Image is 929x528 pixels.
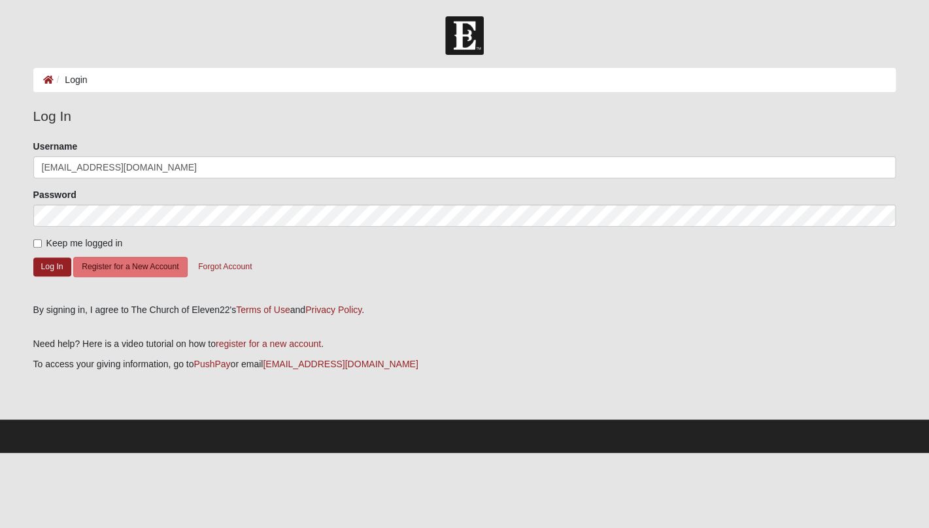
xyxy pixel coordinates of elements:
div: By signing in, I agree to The Church of Eleven22's and . [33,303,896,317]
button: Forgot Account [190,257,260,277]
li: Login [54,73,88,87]
span: Keep me logged in [46,238,123,248]
label: Username [33,140,78,153]
label: Password [33,188,76,201]
img: Church of Eleven22 Logo [445,16,484,55]
a: register for a new account [216,338,321,349]
a: Terms of Use [236,305,290,315]
p: Need help? Here is a video tutorial on how to . [33,337,896,351]
a: [EMAIL_ADDRESS][DOMAIN_NAME] [263,359,418,369]
a: PushPay [194,359,230,369]
a: Privacy Policy [305,305,362,315]
button: Register for a New Account [73,257,187,277]
input: Keep me logged in [33,239,42,248]
p: To access your giving information, go to or email [33,357,896,371]
button: Log In [33,257,71,276]
legend: Log In [33,106,896,127]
